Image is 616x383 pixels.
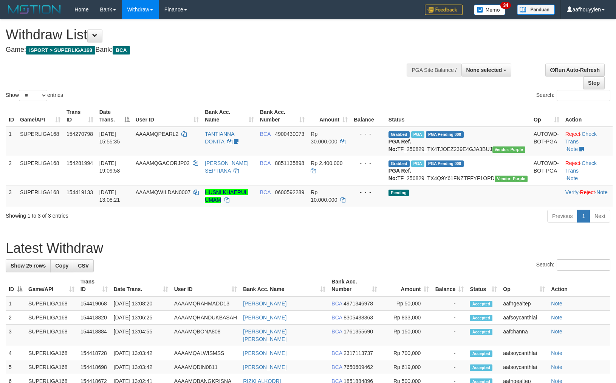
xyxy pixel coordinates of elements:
[551,350,562,356] a: Note
[500,311,548,325] td: aafsoycanthlai
[171,325,240,346] td: AAAAMQBONA808
[351,105,385,127] th: Balance
[380,296,432,311] td: Rp 50,000
[99,131,120,145] span: [DATE] 15:55:35
[77,311,111,325] td: 154418820
[25,360,77,374] td: SUPERLIGA168
[99,189,120,203] span: [DATE] 13:08:21
[111,275,171,296] th: Date Trans.: activate to sort column ascending
[275,131,304,137] span: Copy 4900430073 to clipboard
[243,300,286,307] a: [PERSON_NAME]
[344,314,373,321] span: Copy 8305438363 to clipboard
[78,263,89,269] span: CSV
[260,131,271,137] span: BCA
[551,300,562,307] a: Note
[580,189,595,195] a: Reject
[6,346,25,360] td: 4
[388,139,411,152] b: PGA Ref. No:
[432,360,467,374] td: -
[470,350,492,357] span: Accepted
[113,46,130,54] span: BCA
[432,311,467,325] td: -
[311,189,337,203] span: Rp 10.000.000
[111,360,171,374] td: [DATE] 13:03:42
[426,160,464,167] span: PGA Pending
[17,156,63,185] td: SUPERLIGA168
[111,346,171,360] td: [DATE] 13:03:42
[536,259,610,271] label: Search:
[6,46,403,54] h4: Game: Bank:
[6,241,610,256] h1: Latest Withdraw
[99,160,120,174] span: [DATE] 19:09:58
[432,296,467,311] td: -
[6,311,25,325] td: 2
[354,159,382,167] div: - - -
[67,160,93,166] span: 154281994
[275,160,304,166] span: Copy 8851135898 to clipboard
[96,105,133,127] th: Date Trans.: activate to sort column descending
[551,314,562,321] a: Note
[205,131,234,145] a: TANTIANNA DONITA
[385,127,531,156] td: TF_250829_TX4TJOEZ239E4GJA3BUJ
[551,329,562,335] a: Note
[331,314,342,321] span: BCA
[67,131,93,137] span: 154270798
[565,189,579,195] a: Verify
[461,64,512,76] button: None selected
[492,146,525,153] span: Vendor URL: https://trx4.1velocity.biz
[388,190,409,196] span: Pending
[171,346,240,360] td: AAAAMQALWISMSS
[565,131,580,137] a: Reject
[6,209,251,220] div: Showing 1 to 3 of 3 entries
[567,175,578,181] a: Note
[50,259,73,272] a: Copy
[205,160,248,174] a: [PERSON_NAME] SEPTIANA
[470,315,492,321] span: Accepted
[557,90,610,101] input: Search:
[6,325,25,346] td: 3
[495,176,528,182] span: Vendor URL: https://trx4.1velocity.biz
[6,156,17,185] td: 2
[328,275,380,296] th: Bank Acc. Number: activate to sort column ascending
[243,329,286,342] a: [PERSON_NAME] [PERSON_NAME]
[25,275,77,296] th: Game/API: activate to sort column ascending
[6,127,17,156] td: 1
[466,67,502,73] span: None selected
[171,360,240,374] td: AAAAMQDIN0811
[25,296,77,311] td: SUPERLIGA168
[562,156,613,185] td: · ·
[6,4,63,15] img: MOTION_logo.png
[385,105,531,127] th: Status
[275,189,304,195] span: Copy 0600592289 to clipboard
[577,210,590,223] a: 1
[380,311,432,325] td: Rp 833,000
[426,131,464,138] span: PGA Pending
[243,364,286,370] a: [PERSON_NAME]
[583,76,605,89] a: Stop
[567,146,578,152] a: Note
[26,46,95,54] span: ISPORT > SUPERLIGA168
[590,210,610,223] a: Next
[411,131,424,138] span: Marked by aafmaleo
[344,329,373,335] span: Copy 1761355690 to clipboard
[311,131,337,145] span: Rp 30.000.000
[240,275,328,296] th: Bank Acc. Name: activate to sort column ascending
[171,296,240,311] td: AAAAMQRAHMADD13
[517,5,555,15] img: panduan.png
[111,311,171,325] td: [DATE] 13:06:25
[354,130,382,138] div: - - -
[388,160,410,167] span: Grabbed
[63,105,96,127] th: Trans ID: activate to sort column ascending
[308,105,351,127] th: Amount: activate to sort column ascending
[260,189,271,195] span: BCA
[565,131,597,145] a: Check Trans
[425,5,463,15] img: Feedback.jpg
[73,259,94,272] a: CSV
[500,2,511,9] span: 34
[545,64,605,76] a: Run Auto-Refresh
[111,296,171,311] td: [DATE] 13:08:20
[531,156,562,185] td: AUTOWD-BOT-PGA
[6,259,51,272] a: Show 25 rows
[474,5,506,15] img: Button%20Memo.svg
[562,105,613,127] th: Action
